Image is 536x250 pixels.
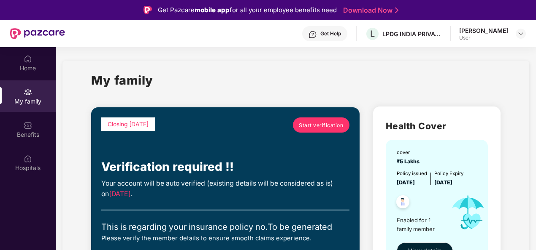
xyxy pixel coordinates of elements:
span: Closing [DATE] [108,121,149,128]
img: Logo [143,6,152,14]
div: Get Help [320,30,341,37]
div: cover [397,149,422,157]
div: LPDG INDIA PRIVATE LIMITED [382,30,441,38]
img: svg+xml;base64,PHN2ZyBpZD0iRHJvcGRvd24tMzJ4MzIiIHhtbG5zPSJodHRwOi8vd3d3LnczLm9yZy8yMDAwL3N2ZyIgd2... [517,30,524,37]
img: svg+xml;base64,PHN2ZyBpZD0iSG9tZSIgeG1sbnM9Imh0dHA6Ly93d3cudzMub3JnLzIwMDAvc3ZnIiB3aWR0aD0iMjAiIG... [24,55,32,63]
div: Policy issued [397,170,427,178]
span: L [370,29,375,39]
img: New Pazcare Logo [10,28,65,39]
span: ₹5 Lakhs [397,158,422,165]
img: svg+xml;base64,PHN2ZyB4bWxucz0iaHR0cDovL3d3dy53My5vcmcvMjAwMC9zdmciIHdpZHRoPSI0OC45NDMiIGhlaWdodD... [393,193,413,213]
span: [DATE] [109,190,131,198]
div: Verification required !! [101,158,349,176]
div: This is regarding your insurance policy no. To be generated [101,221,349,234]
h1: My family [91,71,153,90]
img: svg+xml;base64,PHN2ZyBpZD0iSGVscC0zMngzMiIgeG1sbnM9Imh0dHA6Ly93d3cudzMub3JnLzIwMDAvc3ZnIiB3aWR0aD... [309,30,317,39]
img: svg+xml;base64,PHN2ZyBpZD0iSG9zcGl0YWxzIiB4bWxucz0iaHR0cDovL3d3dy53My5vcmcvMjAwMC9zdmciIHdpZHRoPS... [24,154,32,163]
span: Start verification [299,121,343,129]
h2: Health Cover [386,119,488,133]
img: Stroke [395,6,398,15]
span: [DATE] [434,179,452,186]
div: Policy Expiry [434,170,463,178]
div: Your account will be auto verified (existing details will be considered as is) on . [101,178,349,199]
img: icon [444,187,492,238]
strong: mobile app [195,6,230,14]
div: Get Pazcare for all your employee benefits need [158,5,337,15]
span: Enabled for 1 family member [397,216,444,233]
img: svg+xml;base64,PHN2ZyBpZD0iQmVuZWZpdHMiIHhtbG5zPSJodHRwOi8vd3d3LnczLm9yZy8yMDAwL3N2ZyIgd2lkdGg9Ij... [24,121,32,130]
a: Download Now [343,6,396,15]
span: [DATE] [397,179,415,186]
img: svg+xml;base64,PHN2ZyB3aWR0aD0iMjAiIGhlaWdodD0iMjAiIHZpZXdCb3g9IjAgMCAyMCAyMCIgZmlsbD0ibm9uZSIgeG... [24,88,32,96]
div: Please verify the member details to ensure smooth claims experience. [101,234,349,243]
div: User [459,35,508,41]
div: [PERSON_NAME] [459,27,508,35]
a: Start verification [293,117,349,133]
